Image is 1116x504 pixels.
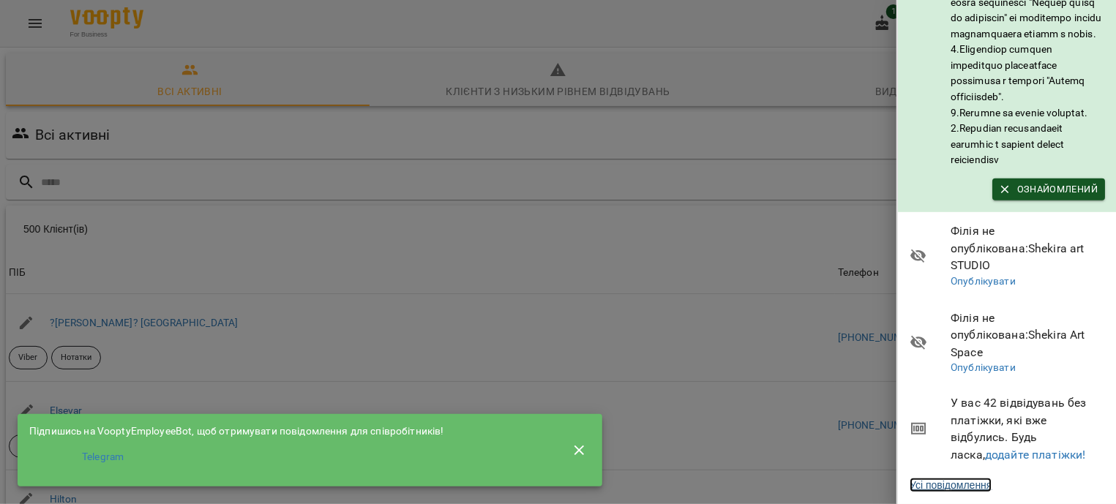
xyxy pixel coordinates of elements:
a: Усі повідомлення [910,478,992,492]
span: Ознайомлений [1000,181,1098,198]
span: Філія не опублікована : Shekira Art Space [951,309,1105,361]
li: Telegram [29,444,550,470]
button: Ознайомлений [992,178,1105,200]
a: додайте платіжки! [985,448,1086,462]
span: У вас 42 відвідувань без платіжки, які вже відбулись. Будь ласка, [951,394,1105,463]
span: Філія не опублікована : Shekira art STUDIO [951,222,1105,274]
div: Підпишись на VooptyEmployeeBot, щоб отримувати повідомлення для співробітників! [29,424,550,439]
a: Опублікувати [951,361,1016,373]
a: Опублікувати [951,275,1016,287]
